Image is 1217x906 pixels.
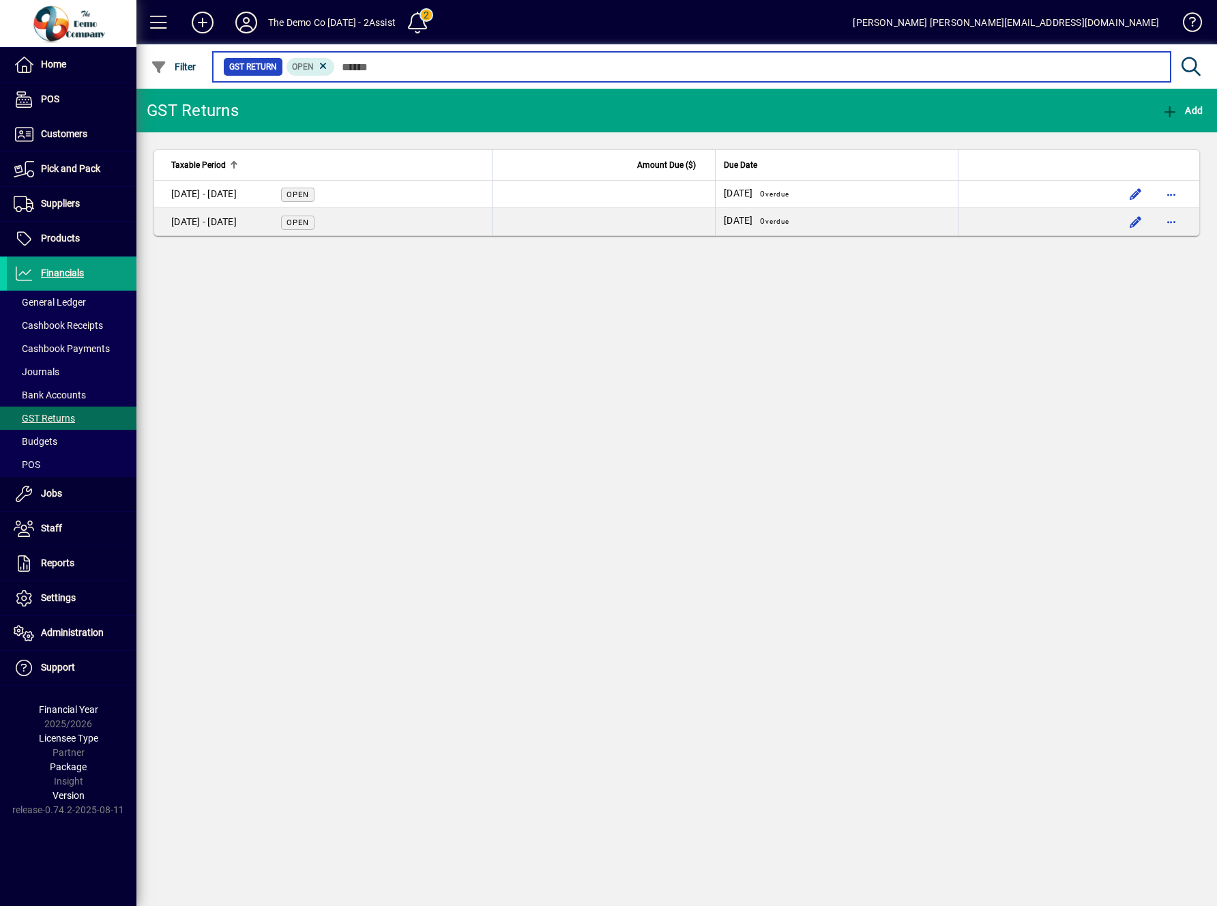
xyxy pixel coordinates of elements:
[171,158,226,173] span: Taxable Period
[147,100,239,121] div: GST Returns
[287,58,335,76] mat-chip: Status: Open
[501,158,708,173] div: Amount Due ($)
[14,320,103,331] span: Cashbook Receipts
[7,477,136,511] a: Jobs
[147,55,200,79] button: Filter
[1173,3,1200,47] a: Knowledge Base
[7,453,136,476] a: POS
[760,218,789,225] span: Overdue
[7,581,136,615] a: Settings
[1125,184,1147,205] button: Edit
[41,488,62,499] span: Jobs
[724,158,757,173] span: Due Date
[171,215,237,229] div: 01/10/2024 - 30/11/2024
[287,218,309,227] span: Open
[7,430,136,453] a: Budgets
[41,592,76,603] span: Settings
[715,208,958,235] td: [DATE]
[760,190,789,198] span: Overdue
[853,12,1159,33] div: [PERSON_NAME] [PERSON_NAME][EMAIL_ADDRESS][DOMAIN_NAME]
[7,512,136,546] a: Staff
[171,187,237,201] div: 01/08/2024 - 30/09/2024
[7,337,136,360] a: Cashbook Payments
[1158,98,1206,123] button: Add
[7,651,136,685] a: Support
[14,343,110,354] span: Cashbook Payments
[224,10,268,35] button: Profile
[53,790,85,801] span: Version
[41,557,74,568] span: Reports
[171,158,484,173] div: Taxable Period
[7,187,136,221] a: Suppliers
[7,117,136,151] a: Customers
[41,523,62,534] span: Staff
[7,407,136,430] a: GST Returns
[41,128,87,139] span: Customers
[7,291,136,314] a: General Ledger
[14,459,40,470] span: POS
[14,297,86,308] span: General Ledger
[39,733,98,744] span: Licensee Type
[14,413,75,424] span: GST Returns
[229,60,277,74] span: GST Return
[41,198,80,209] span: Suppliers
[14,390,86,400] span: Bank Accounts
[50,761,87,772] span: Package
[7,152,136,186] a: Pick and Pack
[7,383,136,407] a: Bank Accounts
[1162,105,1203,116] span: Add
[7,314,136,337] a: Cashbook Receipts
[41,163,100,174] span: Pick and Pack
[268,12,396,33] div: The Demo Co [DATE] - 2Assist
[7,48,136,82] a: Home
[41,267,84,278] span: Financials
[41,662,75,673] span: Support
[41,627,104,638] span: Administration
[41,93,59,104] span: POS
[41,59,66,70] span: Home
[715,181,958,208] td: [DATE]
[7,360,136,383] a: Journals
[287,190,309,199] span: Open
[14,366,59,377] span: Journals
[7,616,136,650] a: Administration
[39,704,98,715] span: Financial Year
[151,61,196,72] span: Filter
[7,546,136,581] a: Reports
[181,10,224,35] button: Add
[14,436,57,447] span: Budgets
[41,233,80,244] span: Products
[292,62,314,72] span: Open
[724,158,950,173] div: Due Date
[7,222,136,256] a: Products
[1125,211,1147,233] button: Edit
[637,158,696,173] span: Amount Due ($)
[1160,184,1182,205] button: More options
[1160,211,1182,233] button: More options
[7,83,136,117] a: POS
